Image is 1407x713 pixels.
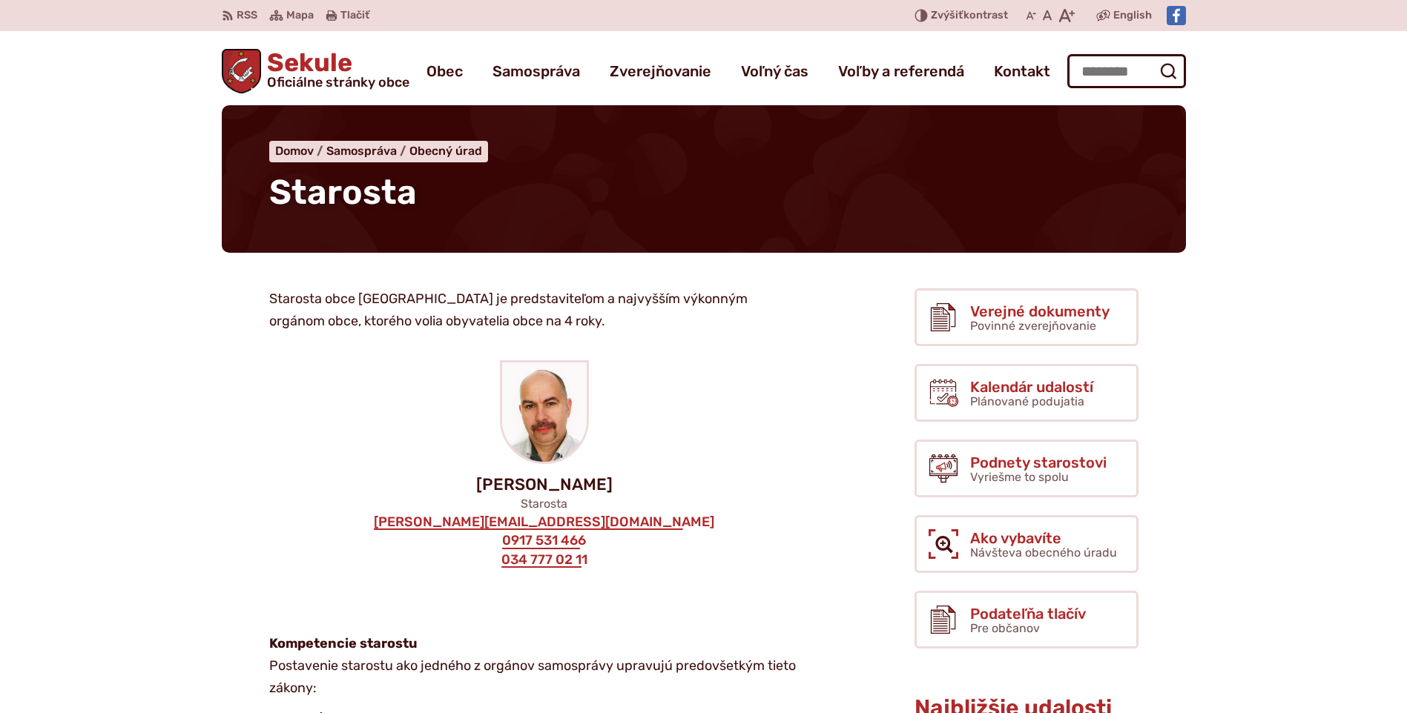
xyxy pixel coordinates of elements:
span: Návšteva obecného úradu [970,545,1117,560]
a: 034 777 02 11 [500,552,589,568]
a: Voľný čas [741,50,808,92]
p: Postavenie starostu ako jedného z orgánov samosprávy upravujú predovšetkým tieto zákony: [269,633,796,699]
a: Kalendár udalostí Plánované podujatia [915,364,1139,422]
span: Pre občanov [970,621,1040,635]
span: Podateľňa tlačív [970,606,1086,622]
a: Verejné dokumenty Povinné zverejňovanie [915,288,1139,346]
span: Plánované podujatia [970,394,1084,408]
img: Prejsť na domovskú stránku [222,49,262,93]
strong: Kompetencie starostu [269,635,418,651]
img: Prejsť na Facebook stránku [1167,6,1186,25]
span: Povinné zverejňovanie [970,319,1096,333]
a: Samospráva [492,50,580,92]
p: [PERSON_NAME] [246,476,843,494]
span: Sekule [261,50,409,89]
a: Kontakt [994,50,1050,92]
span: Ako vybavíte [970,530,1117,546]
a: Zverejňovanie [610,50,711,92]
span: Tlačiť [340,10,369,22]
a: 0917 531 466 [501,533,587,549]
a: Samospráva [326,144,409,158]
span: Kalendár udalostí [970,379,1093,395]
a: English [1110,7,1155,24]
span: Domov [275,144,314,158]
span: kontrast [931,10,1008,22]
img: starosta [502,362,587,462]
span: English [1113,7,1152,24]
span: Verejné dokumenty [970,303,1110,319]
span: RSS [237,7,257,24]
a: Logo Sekule, prejsť na domovskú stránku. [222,49,410,93]
a: Podateľňa tlačív Pre občanov [915,591,1139,649]
span: Samospráva [326,144,397,158]
a: Voľby a referendá [838,50,964,92]
span: Zvýšiť [931,9,963,21]
span: Starosta [269,172,417,213]
a: Podnety starostovi Vyriešme to spolu [915,440,1139,497]
span: Oficiálne stránky obce [267,76,409,89]
a: [PERSON_NAME][EMAIL_ADDRESS][DOMAIN_NAME] [372,514,716,531]
span: Podnety starostovi [970,454,1107,471]
a: Obecný úrad [409,144,482,158]
a: Ako vybavíte Návšteva obecného úradu [915,515,1139,573]
span: Mapa [286,7,314,24]
p: Starosta obce [GEOGRAPHIC_DATA] je predstaviteľom a najvyšším výkonným orgánom obce, ktorého voli... [269,288,796,332]
a: Domov [275,144,326,158]
p: Starosta [246,497,843,511]
span: Vyriešme to spolu [970,470,1069,484]
a: Obec [426,50,463,92]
